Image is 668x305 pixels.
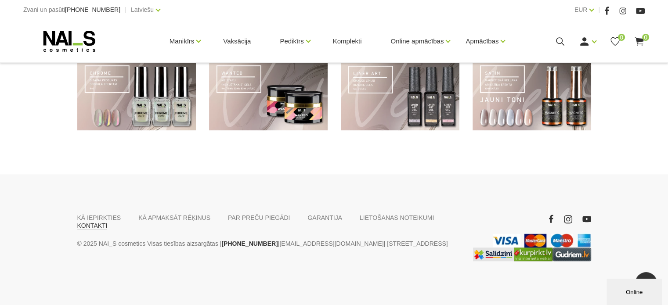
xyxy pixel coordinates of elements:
[598,4,600,15] span: |
[634,36,645,47] a: 0
[279,238,383,249] a: [EMAIL_ADDRESS][DOMAIN_NAME]
[125,4,126,15] span: |
[138,214,210,222] a: KĀ APMAKSĀT RĒĶINUS
[473,248,514,261] img: Labākā cena interneta veikalos - Samsung, Cena, iPhone, Mobilie telefoni
[65,7,120,13] a: [PHONE_NUMBER]
[77,222,108,230] a: KONTAKTI
[466,24,498,59] a: Apmācības
[642,34,649,41] span: 0
[514,248,552,261] img: Lielākais Latvijas interneta veikalu preču meklētājs
[360,214,434,222] a: LIETOŠANAS NOTEIKUMI
[574,4,588,15] a: EUR
[77,238,459,249] p: © 2025 NAI_S cosmetics Visas tiesības aizsargātas | | | [STREET_ADDRESS]
[77,214,121,222] a: KĀ IEPIRKTIES
[326,20,369,62] a: Komplekti
[307,214,342,222] a: GARANTIJA
[607,277,664,305] iframe: chat widget
[170,24,195,59] a: Manikīrs
[610,36,621,47] a: 0
[280,24,303,59] a: Pedikīrs
[23,4,120,15] div: Zvani un pasūti
[390,24,444,59] a: Online apmācības
[131,4,154,15] a: Latviešu
[228,214,290,222] a: PAR PREČU PIEGĀDI
[552,248,591,261] a: https://www.gudriem.lv/veikali/lv
[618,34,625,41] span: 0
[65,6,120,13] span: [PHONE_NUMBER]
[221,238,278,249] a: [PHONE_NUMBER]
[216,20,258,62] a: Vaksācija
[552,248,591,261] img: www.gudriem.lv/veikali/lv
